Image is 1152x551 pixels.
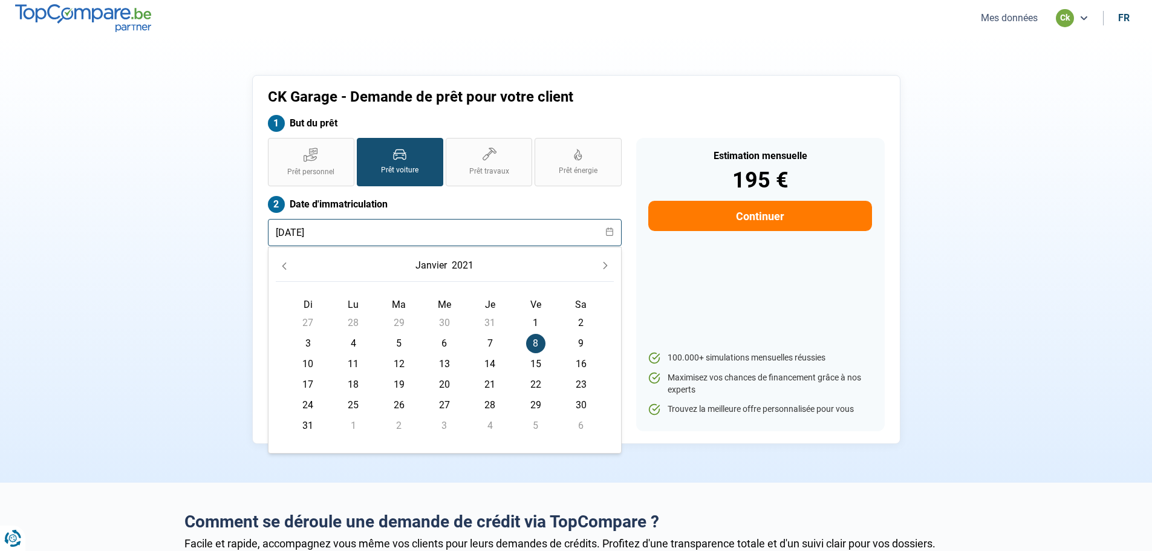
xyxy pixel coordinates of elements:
[343,416,363,435] span: 1
[435,375,454,394] span: 20
[480,354,500,374] span: 14
[298,375,317,394] span: 17
[343,313,363,333] span: 28
[648,201,871,231] button: Continuer
[480,313,500,333] span: 31
[276,257,293,274] button: Previous Month
[1056,9,1074,27] div: ck
[467,416,513,436] td: 4
[526,396,545,415] span: 29
[421,313,467,333] td: 30
[285,416,331,436] td: 31
[438,299,451,310] span: Me
[298,334,317,353] span: 3
[392,299,406,310] span: Ma
[526,334,545,353] span: 8
[389,354,409,374] span: 12
[15,4,151,31] img: TopCompare.be
[480,416,500,435] span: 4
[343,334,363,353] span: 4
[285,395,331,416] td: 24
[381,165,418,175] span: Prêt voiture
[648,372,871,396] li: Maximisez vos chances de financement grâce à nos experts
[480,396,500,415] span: 28
[184,512,968,532] h2: Comment se déroule une demande de crédit via TopCompare ?
[571,313,591,333] span: 2
[558,313,604,333] td: 2
[331,374,376,395] td: 18
[421,333,467,354] td: 6
[304,299,313,310] span: Di
[648,403,871,416] li: Trouvez la meilleure offre personnalisée pour vous
[571,334,591,353] span: 9
[558,374,604,395] td: 23
[558,416,604,436] td: 6
[298,313,317,333] span: 27
[435,313,454,333] span: 30
[469,166,509,177] span: Prêt travaux
[513,395,558,416] td: 29
[977,11,1041,24] button: Mes données
[558,395,604,416] td: 30
[435,396,454,415] span: 27
[331,395,376,416] td: 25
[298,416,317,435] span: 31
[389,313,409,333] span: 29
[467,333,513,354] td: 7
[376,416,421,436] td: 2
[285,313,331,333] td: 27
[558,354,604,374] td: 16
[648,151,871,161] div: Estimation mensuelle
[435,334,454,353] span: 6
[571,416,591,435] span: 6
[331,333,376,354] td: 4
[421,395,467,416] td: 27
[331,313,376,333] td: 28
[376,354,421,374] td: 12
[597,257,614,274] button: Next Month
[467,395,513,416] td: 28
[376,333,421,354] td: 5
[485,299,495,310] span: Je
[435,354,454,374] span: 13
[435,416,454,435] span: 3
[331,416,376,436] td: 1
[559,166,597,176] span: Prêt énergie
[376,313,421,333] td: 29
[480,334,500,353] span: 7
[513,313,558,333] td: 1
[298,396,317,415] span: 24
[648,352,871,364] li: 100.000+ simulations mensuelles réussies
[287,167,334,177] span: Prêt personnel
[343,396,363,415] span: 25
[480,375,500,394] span: 21
[526,354,545,374] span: 15
[513,333,558,354] td: 8
[421,354,467,374] td: 13
[467,374,513,395] td: 21
[526,375,545,394] span: 22
[575,299,587,310] span: Sa
[268,219,622,246] input: jj/mm/aaaa
[268,115,622,132] label: But du prêt
[285,374,331,395] td: 17
[413,255,449,276] button: Choose Month
[449,255,476,276] button: Choose Year
[298,354,317,374] span: 10
[331,354,376,374] td: 11
[285,333,331,354] td: 3
[389,396,409,415] span: 26
[513,374,558,395] td: 22
[421,374,467,395] td: 20
[389,416,409,435] span: 2
[526,313,545,333] span: 1
[421,416,467,436] td: 3
[376,395,421,416] td: 26
[558,333,604,354] td: 9
[268,88,727,106] h1: CK Garage - Demande de prêt pour votre client
[376,374,421,395] td: 19
[467,313,513,333] td: 31
[513,416,558,436] td: 5
[184,537,968,550] div: Facile et rapide, accompagnez vous même vos clients pour leurs demandes de crédits. Profitez d'un...
[648,169,871,191] div: 195 €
